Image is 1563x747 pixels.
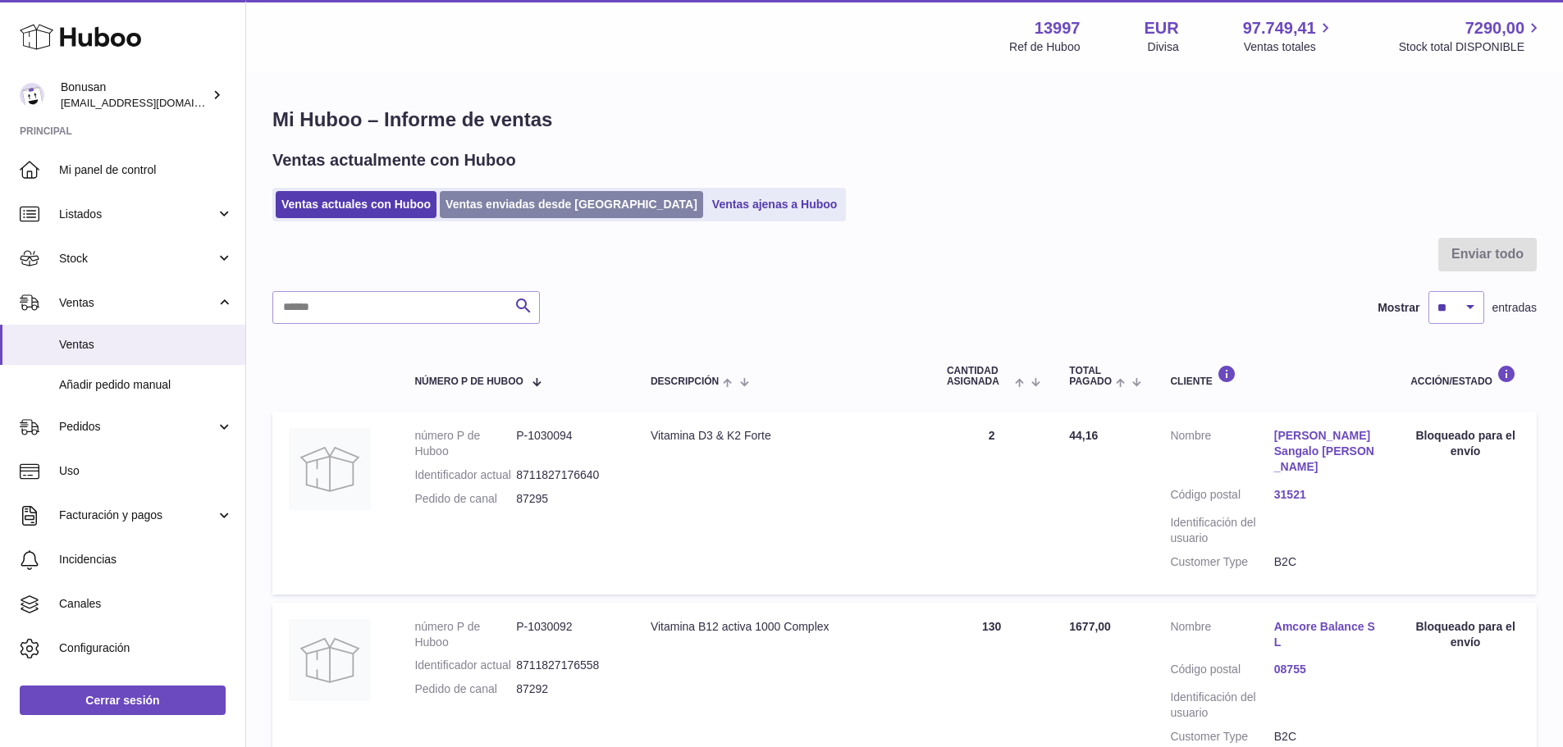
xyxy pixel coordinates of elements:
[1170,487,1273,507] dt: Código postal
[930,412,1053,594] td: 2
[414,376,523,387] span: número P de Huboo
[414,467,516,483] dt: Identificador actual
[516,619,618,650] dd: P-1030092
[1274,487,1378,503] a: 31521
[1035,17,1081,39] strong: 13997
[1170,619,1273,654] dt: Nombre
[1410,365,1520,387] div: Acción/Estado
[1170,365,1378,387] div: Cliente
[289,619,371,701] img: no-photo.jpg
[272,107,1537,133] h1: Mi Huboo – Informe de ventas
[516,658,618,673] dd: 8711827176558
[20,686,226,715] a: Cerrar sesión
[59,162,233,178] span: Mi panel de control
[414,658,516,673] dt: Identificador actual
[516,491,618,507] dd: 87295
[1243,17,1335,55] a: 97.749,41 Ventas totales
[1465,17,1524,39] span: 7290,00
[1170,515,1273,546] dt: Identificación del usuario
[1170,662,1273,681] dt: Código postal
[59,640,233,656] span: Configuración
[1069,366,1112,387] span: Total pagado
[1410,619,1520,650] div: Bloqueado para el envío
[272,149,516,171] h2: Ventas actualmente con Huboo
[1410,428,1520,459] div: Bloqueado para el envío
[651,619,914,635] div: Vitamina B12 activa 1000 Complex
[1148,39,1179,55] div: Divisa
[1399,39,1543,55] span: Stock total DISPONIBLE
[414,619,516,650] dt: número P de Huboo
[706,191,843,218] a: Ventas ajenas a Huboo
[1170,428,1273,479] dt: Nombre
[1069,620,1111,633] span: 1677,00
[1399,17,1543,55] a: 7290,00 Stock total DISPONIBLE
[59,337,233,353] span: Ventas
[1243,17,1316,39] span: 97.749,41
[276,191,436,218] a: Ventas actuales con Huboo
[1069,429,1098,442] span: 44,16
[651,376,719,387] span: Descripción
[61,96,241,109] span: [EMAIL_ADDRESS][DOMAIN_NAME]
[414,491,516,507] dt: Pedido de canal
[516,467,618,483] dd: 8711827176640
[59,552,233,567] span: Incidencias
[516,428,618,459] dd: P-1030094
[414,681,516,697] dt: Pedido de canal
[1378,300,1419,316] label: Mostrar
[59,419,216,435] span: Pedidos
[59,463,233,479] span: Uso
[1144,17,1178,39] strong: EUR
[516,681,618,697] dd: 87292
[59,596,233,612] span: Canales
[20,83,44,107] img: internalAdmin-13997@internal.huboo.com
[1244,39,1335,55] span: Ventas totales
[1170,554,1273,570] dt: Customer Type
[1492,300,1537,316] span: entradas
[59,295,216,311] span: Ventas
[1274,619,1378,650] a: Amcore Balance SL
[1009,39,1080,55] div: Ref de Huboo
[1274,662,1378,677] a: 08755
[414,428,516,459] dt: número P de Huboo
[440,191,703,218] a: Ventas enviadas desde [GEOGRAPHIC_DATA]
[59,207,216,222] span: Listados
[1170,690,1273,721] dt: Identificación del usuario
[1274,428,1378,475] a: [PERSON_NAME] Sangalo [PERSON_NAME]
[61,80,208,111] div: Bonusan
[59,251,216,266] span: Stock
[1170,729,1273,745] dt: Customer Type
[289,428,371,510] img: no-photo.jpg
[1274,729,1378,745] dd: B2C
[651,428,914,444] div: Vitamina D3 & K2 Forte
[947,366,1011,387] span: Cantidad ASIGNADA
[59,508,216,523] span: Facturación y pagos
[1274,554,1378,570] dd: B2C
[59,377,233,393] span: Añadir pedido manual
